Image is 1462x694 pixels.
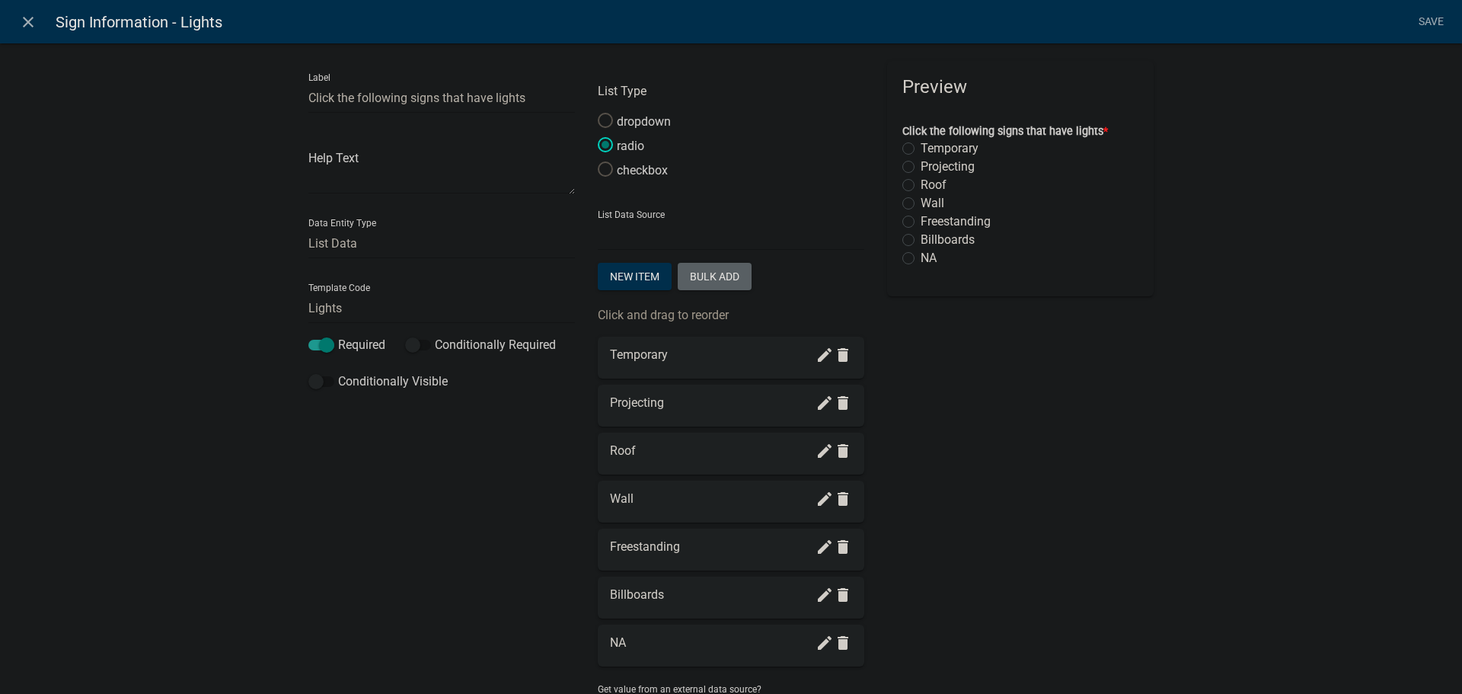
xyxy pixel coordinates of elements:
[598,263,672,290] button: New item
[921,213,991,231] label: Freestanding
[921,176,946,194] label: Roof
[816,490,834,508] i: create
[610,442,852,460] div: Roof
[19,13,37,31] i: close
[610,586,852,604] div: Billboards
[834,442,852,460] i: delete
[610,634,852,652] div: NA
[598,162,668,180] label: checkbox
[598,306,864,325] p: Click and drag to reorder
[610,538,852,556] div: Freestanding
[610,394,852,412] div: Projecting
[598,137,644,155] label: radio
[405,336,556,354] label: Conditionally Required
[308,373,448,391] label: Conditionally Visible
[921,249,937,267] label: NA
[834,346,852,364] i: delete
[816,346,834,364] i: create
[921,158,975,176] label: Projecting
[1412,8,1450,37] a: Save
[834,490,852,508] i: delete
[610,490,852,508] div: Wall
[834,538,852,556] i: delete
[816,442,834,460] i: create
[902,76,1138,98] h5: Preview
[921,231,975,249] label: Billboards
[678,263,752,290] button: Bulk add
[834,394,852,412] i: delete
[816,538,834,556] i: create
[921,139,978,158] label: Temporary
[308,336,385,354] label: Required
[816,634,834,652] i: create
[56,7,222,37] span: Sign Information - Lights
[834,634,852,652] i: delete
[834,586,852,604] i: delete
[902,126,1108,137] label: Click the following signs that have lights
[816,394,834,412] i: create
[598,82,864,101] p: List Type
[598,113,671,131] label: dropdown
[816,586,834,604] i: create
[610,346,852,364] div: Temporary
[921,194,944,213] label: Wall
